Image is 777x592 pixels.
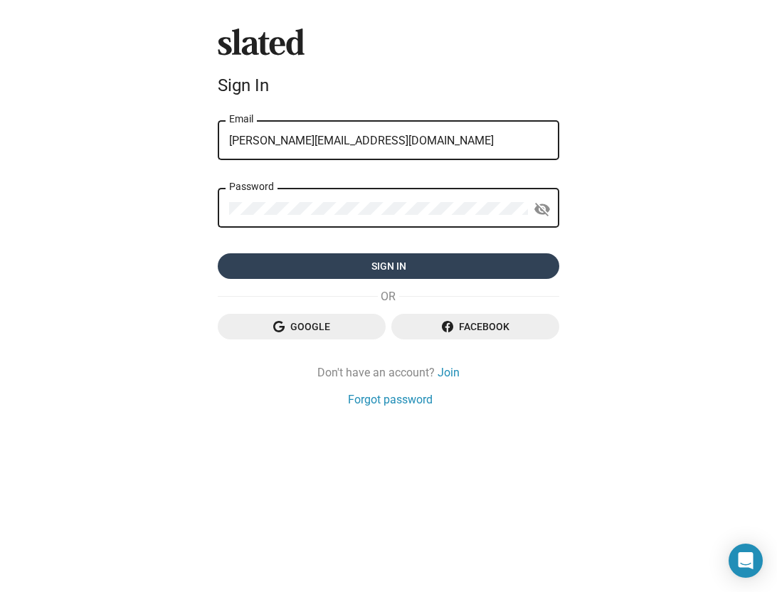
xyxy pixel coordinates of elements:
a: Forgot password [348,392,433,407]
span: Sign in [229,253,548,279]
span: Google [229,314,374,339]
button: Facebook [391,314,559,339]
button: Google [218,314,386,339]
div: Don't have an account? [218,365,559,380]
a: Join [438,365,460,380]
sl-branding: Sign In [218,28,559,101]
mat-icon: visibility_off [534,199,551,221]
div: Sign In [218,75,559,95]
button: Show password [528,195,556,223]
div: Open Intercom Messenger [729,544,763,578]
button: Sign in [218,253,559,279]
span: Facebook [403,314,548,339]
